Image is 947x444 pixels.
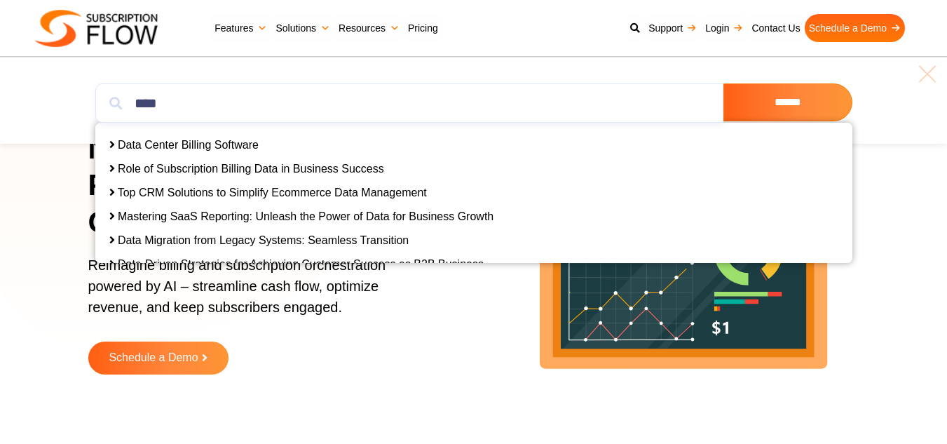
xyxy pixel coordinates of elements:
[118,234,409,246] a: Data Migration from Legacy Systems: Seamless Transition
[88,255,420,332] p: Reimagine billing and subscription orchestration powered by AI – streamline cash flow, optimize r...
[334,14,404,42] a: Resources
[35,10,158,47] img: Subscriptionflow
[118,258,484,270] a: Data-Driven Strategies for Achieving Customer Success as B2B Business
[805,14,905,42] a: Schedule a Demo
[644,14,701,42] a: Support
[118,187,427,199] a: Top CRM Solutions to Simplify Ecommerce Data Management
[118,210,493,222] a: Mastering SaaS Reporting: Unleash the Power of Data for Business Growth
[109,352,198,364] span: Schedule a Demo
[271,14,334,42] a: Solutions
[118,163,384,175] a: Role of Subscription Billing Data in Business Success
[88,130,437,241] h1: Next-Gen AI Billing Platform to Power Growth
[747,14,804,42] a: Contact Us
[118,139,259,151] a: Data Center Billing Software
[899,396,933,430] iframe: Intercom live chat
[88,342,229,375] a: Schedule a Demo
[210,14,271,42] a: Features
[701,14,747,42] a: Login
[404,14,442,42] a: Pricing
